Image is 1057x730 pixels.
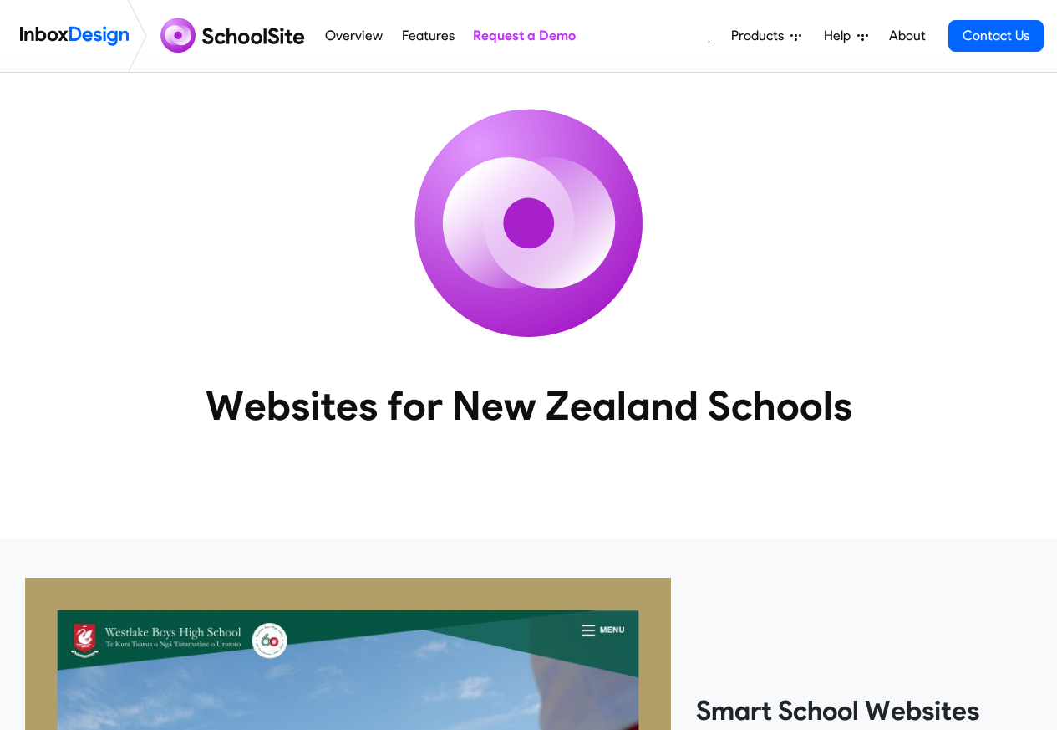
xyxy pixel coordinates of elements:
[724,19,808,53] a: Products
[884,19,930,53] a: About
[379,73,679,374] img: icon_schoolsite.svg
[824,26,857,46] span: Help
[468,19,580,53] a: Request a Demo
[731,26,790,46] span: Products
[397,19,459,53] a: Features
[696,694,1032,727] heading: Smart School Websites
[948,20,1044,52] a: Contact Us
[132,380,926,431] heading: Websites for New Zealand Schools
[154,16,316,56] img: schoolsite logo
[321,19,388,53] a: Overview
[817,19,875,53] a: Help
